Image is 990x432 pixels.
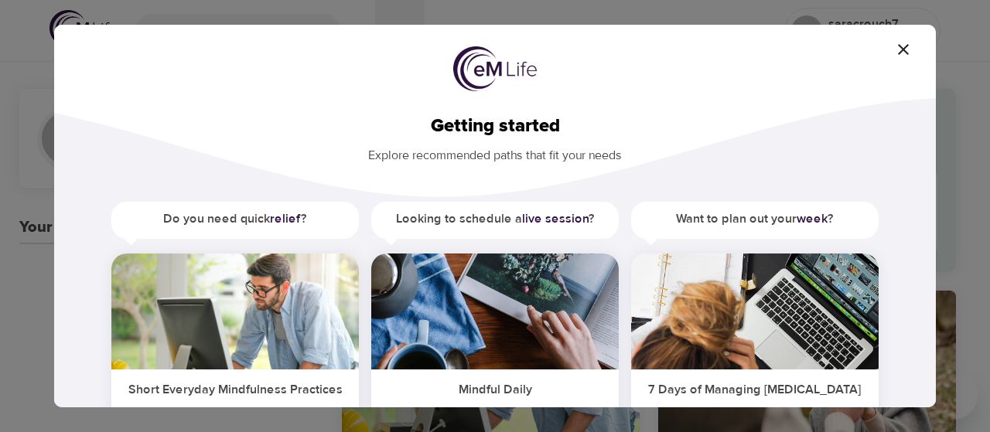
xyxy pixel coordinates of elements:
a: live session [522,211,589,226]
img: ims [111,253,359,369]
h2: Getting started [79,115,911,138]
p: Explore recommended paths that fit your needs [79,138,911,165]
img: ims [631,253,879,369]
h5: Want to plan out your ? [631,202,879,236]
a: week [797,211,828,226]
h5: 7 Days of Managing [MEDICAL_DATA] [631,369,879,407]
a: relief [270,211,301,226]
h5: Looking to schedule a ? [371,202,619,236]
img: ims [371,253,619,369]
img: logo [453,46,537,91]
h5: Do you need quick ? [111,202,359,236]
h5: Short Everyday Mindfulness Practices [111,369,359,407]
h5: Mindful Daily [371,369,619,407]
